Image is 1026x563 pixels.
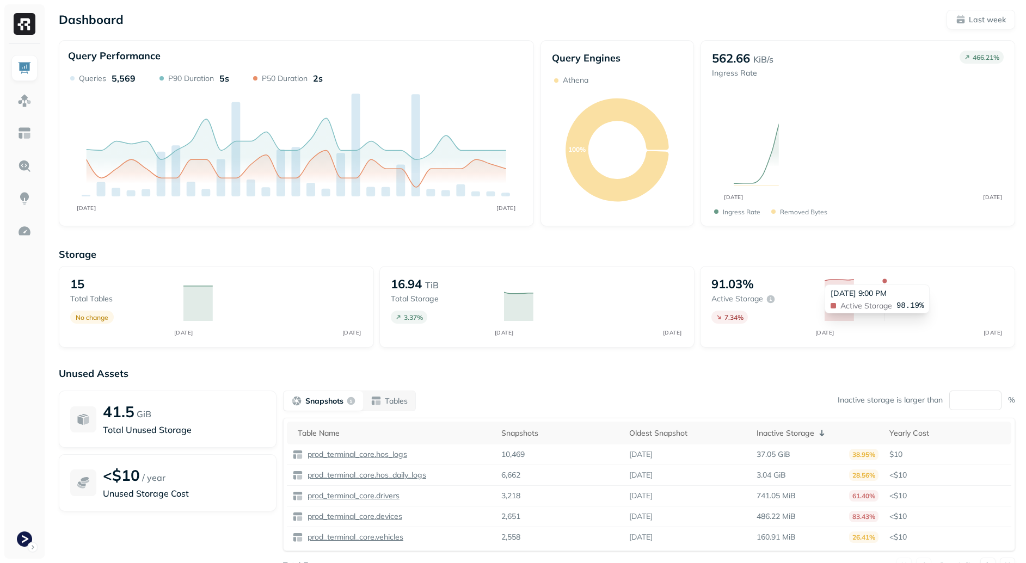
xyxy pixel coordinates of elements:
p: 3,218 [501,491,520,501]
p: P50 Duration [262,73,308,84]
p: Active storage [711,294,763,304]
p: 2,651 [501,511,520,522]
p: Removed bytes [780,208,827,216]
p: [DATE] [629,470,653,480]
p: Unused Assets [59,367,1015,380]
tspan: [DATE] [662,329,681,336]
p: 10,469 [501,449,525,460]
p: <$10 [103,466,140,485]
p: Query Performance [68,50,161,62]
p: 83.43% [849,511,878,522]
p: Total storage [391,294,493,304]
p: 160.91 MiB [757,532,796,542]
p: Athena [563,75,588,85]
p: Snapshots [305,396,343,406]
p: GiB [137,407,151,420]
p: No change [76,313,108,321]
img: Insights [17,191,32,206]
p: Queries [79,73,106,84]
p: 3.04 GiB [757,470,786,480]
tspan: [DATE] [494,329,513,336]
p: Unused Storage Cost [103,487,265,500]
p: P90 Duration [168,73,214,84]
p: 16.94 [391,276,422,292]
p: 486.22 MiB [757,511,796,522]
tspan: [DATE] [984,194,1003,200]
p: 26.41% [849,531,878,543]
p: Storage [59,248,1015,261]
p: Ingress Rate [712,68,773,78]
p: <$10 [889,511,1006,522]
img: table [292,470,303,481]
button: Last week [947,10,1015,29]
img: Dashboard [17,61,32,75]
a: prod_terminal_core.hos_daily_logs [303,470,426,480]
tspan: [DATE] [983,329,1002,336]
a: prod_terminal_core.drivers [303,491,400,501]
p: <$10 [889,532,1006,542]
p: 741.05 MiB [757,491,796,501]
img: table [292,491,303,502]
img: Asset Explorer [17,126,32,140]
div: Table Name [298,428,490,438]
p: Inactive storage is larger than [838,395,943,405]
p: Total Unused Storage [103,423,265,436]
p: 6,662 [501,470,520,480]
p: <$10 [889,470,1006,480]
img: table [292,511,303,522]
p: Query Engines [552,52,683,64]
tspan: [DATE] [342,329,361,336]
a: prod_terminal_core.devices [303,511,402,522]
img: Query Explorer [17,159,32,173]
p: Inactive Storage [757,428,814,438]
a: prod_terminal_core.hos_logs [303,449,407,460]
p: prod_terminal_core.drivers [305,491,400,501]
a: prod_terminal_core.vehicles [303,532,403,542]
img: table [292,532,303,543]
p: 28.56% [849,469,878,481]
p: <$10 [889,491,1006,501]
tspan: [DATE] [815,329,834,336]
p: 61.40% [849,490,878,502]
p: prod_terminal_core.hos_logs [305,449,407,460]
img: table [292,449,303,460]
img: Optimization [17,224,32,238]
p: [DATE] [629,491,653,501]
img: Assets [17,94,32,108]
p: prod_terminal_core.devices [305,511,402,522]
p: Dashboard [59,12,124,27]
p: Last week [969,15,1006,25]
img: Ryft [14,13,35,35]
p: $10 [889,449,1006,460]
p: Total tables [70,294,173,304]
div: Oldest Snapshot [629,428,746,438]
p: 15 [70,276,84,292]
img: Terminal [17,531,32,547]
tspan: [DATE] [77,205,96,211]
p: 562.66 [712,51,750,66]
p: KiB/s [753,53,773,66]
p: Tables [385,396,408,406]
p: 5s [219,73,229,84]
p: 466.21 % [973,53,999,61]
tspan: [DATE] [174,329,193,336]
div: Snapshots [501,428,618,438]
p: 5,569 [112,73,136,84]
p: 2,558 [501,532,520,542]
text: 100% [568,145,586,153]
p: 91.03% [711,276,754,292]
p: / year [142,471,165,484]
p: prod_terminal_core.hos_daily_logs [305,470,426,480]
p: % [1008,395,1015,405]
p: 41.5 [103,402,134,421]
p: 38.95% [849,449,878,460]
div: Yearly Cost [889,428,1006,438]
tspan: [DATE] [496,205,515,211]
p: Ingress Rate [723,208,760,216]
p: [DATE] [629,532,653,542]
p: 2s [313,73,323,84]
p: [DATE] [629,511,653,522]
p: 37.05 GiB [757,449,790,460]
tspan: [DATE] [724,194,744,200]
p: TiB [425,279,439,292]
